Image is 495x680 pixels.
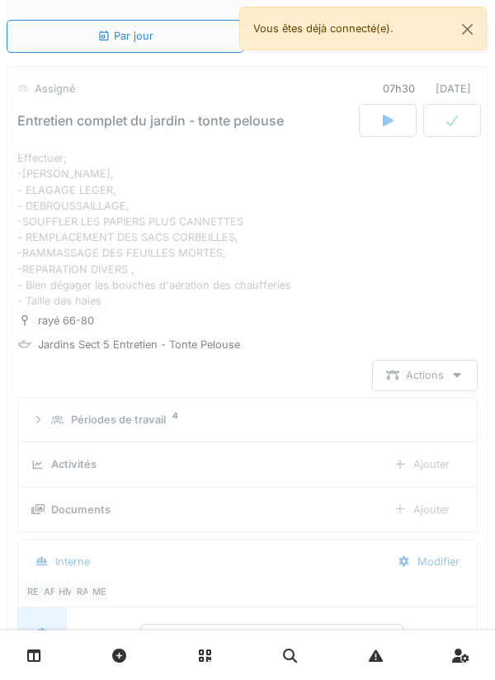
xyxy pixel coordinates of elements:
div: RE [21,580,45,603]
div: HM [54,580,78,603]
div: rayé 66-80 [38,313,94,328]
div: Jardins Sect 5 Entretien - Tonte Pelouse [38,337,240,352]
button: Close [449,7,486,51]
div: ME [87,580,111,603]
div: Par jour [97,28,153,44]
div: Périodes de travail [71,412,166,427]
div: 07h30 [383,81,415,97]
div: Entretien complet du jardin - tonte pelouse [17,113,284,129]
div: Modifier [384,546,474,577]
summary: DocumentsAjouter [25,494,470,525]
div: Vous êtes déjà connecté(e). [239,7,487,50]
div: Effectuer; -[PERSON_NAME], - ELAGAGE LEGER, - DEBROUSSAILLAGE, -SOUFFLER LES PAPIERS PLUS CANNETT... [17,150,478,309]
summary: ActivitésAjouter [25,449,470,479]
div: Interne [55,554,90,569]
div: Assigné [35,81,75,97]
div: RA [71,580,94,603]
div: AF [38,580,61,603]
div: Ajouter [379,494,464,525]
div: Activités [51,456,97,472]
div: Actions [372,360,478,390]
div: Documents [51,502,111,517]
div: [DATE] [369,73,478,104]
div: Ajouter [379,449,464,479]
summary: Périodes de travail4 [25,405,470,436]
